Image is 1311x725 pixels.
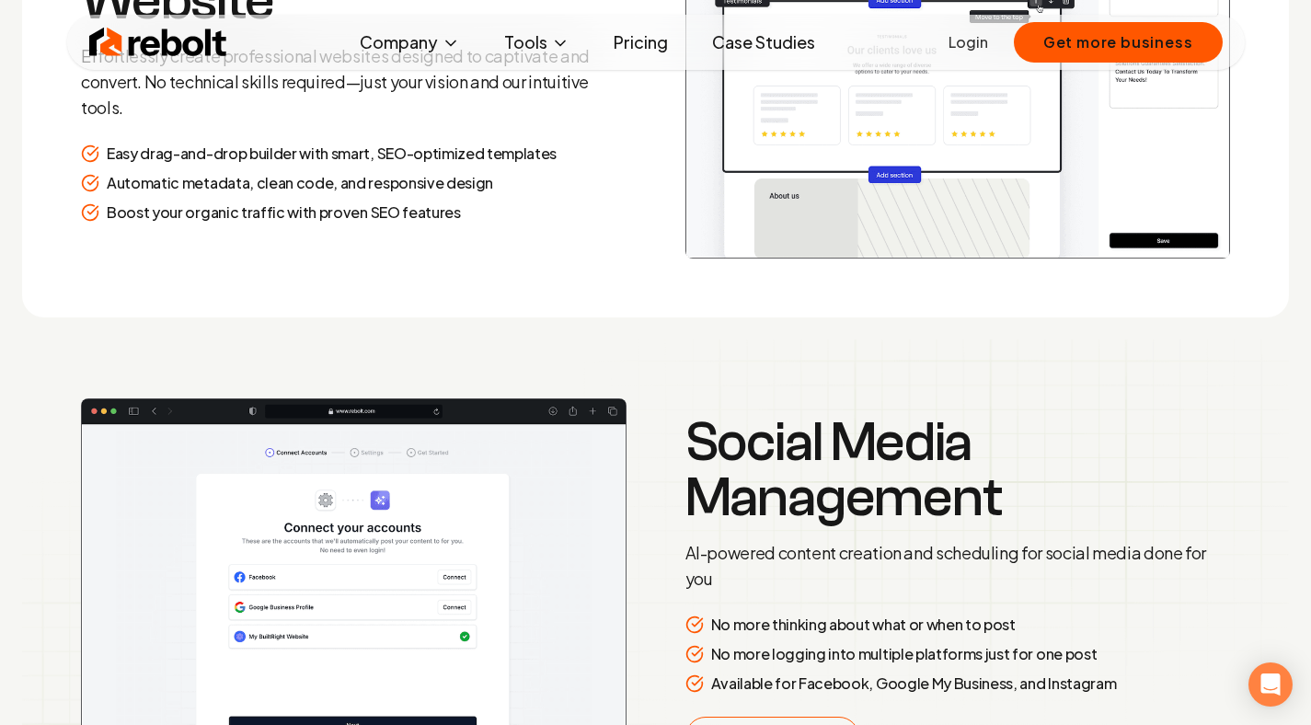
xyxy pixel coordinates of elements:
[685,415,1215,525] h3: Social Media Management
[697,24,830,61] a: Case Studies
[711,673,1117,695] p: Available for Facebook, Google My Business, and Instagram
[949,31,988,53] a: Login
[81,43,611,121] p: Effortlessly create professional websites designed to captivate and convert. No technical skills ...
[1014,22,1223,63] button: Get more business
[89,24,227,61] img: Rebolt Logo
[711,614,1016,636] p: No more thinking about what or when to post
[107,143,557,165] p: Easy drag-and-drop builder with smart, SEO-optimized templates
[345,24,475,61] button: Company
[489,24,584,61] button: Tools
[685,540,1215,592] p: AI-powered content creation and scheduling for social media done for you
[107,172,493,194] p: Automatic metadata, clean code, and responsive design
[107,201,461,224] p: Boost your organic traffic with proven SEO features
[711,643,1098,665] p: No more logging into multiple platforms just for one post
[1248,662,1293,707] div: Open Intercom Messenger
[599,24,683,61] a: Pricing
